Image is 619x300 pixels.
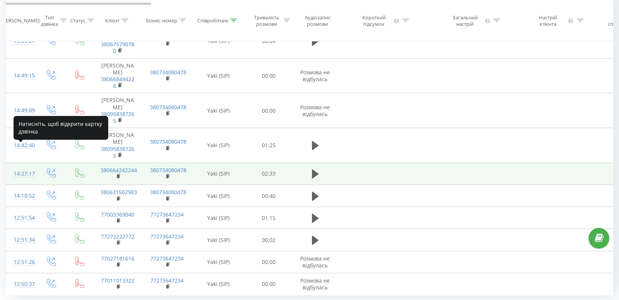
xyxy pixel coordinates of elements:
[252,14,282,27] div: Тривалість розмови
[197,17,228,24] div: Співробітник
[245,93,293,128] td: 00:00
[192,185,245,207] td: Yaki (SIP)
[245,163,293,185] td: 02:33
[14,232,29,247] div: 12:51:34
[101,277,135,284] a: 77011013322
[41,14,58,27] div: Тип дзвінка
[14,255,29,270] div: 12:51:26
[150,104,187,111] a: 380734080478
[192,207,245,229] td: Yaki (SIP)
[245,251,293,273] td: 00:00
[299,14,336,27] div: Аудіозапис розмови
[245,207,293,229] td: 01:15
[192,251,245,273] td: Yaki (SIP)
[101,233,135,240] a: 77272222772
[101,41,135,55] a: 380675790780
[151,211,184,218] a: 77273647234
[70,17,85,24] div: Статус
[301,104,330,118] span: Розмова не відбулась
[101,255,135,262] a: 77027181616
[105,17,120,24] div: Клієнт
[146,17,177,24] div: Бізнес номер
[14,277,29,292] div: 12:50:37
[245,58,293,93] td: 00:00
[13,116,108,140] div: Натисніть, щоб відкрити картку дзвінка
[447,14,484,27] div: Загальний настрій
[93,58,143,93] td: [PERSON_NAME]
[93,128,143,163] td: [PERSON_NAME]
[245,273,293,295] td: 00:00
[192,163,245,185] td: Yaki (SIP)
[101,166,137,174] a: 380664242244
[151,233,184,240] a: 77273647234
[301,69,330,83] span: Розмова не відбулась
[150,166,187,174] a: 380734080478
[101,211,135,218] a: 77003369040
[14,68,29,83] div: 14:49:15
[14,210,29,225] div: 12:51:54
[101,75,135,90] a: 380668494226
[101,110,135,124] a: 380958387265
[150,188,187,196] a: 380734080478
[151,255,184,262] a: 77273647234
[151,277,184,284] a: 77273647234
[101,188,137,196] a: 380631502983
[101,145,135,159] a: 380958387265
[14,138,29,153] div: 14:42:40
[150,69,187,76] a: 380734080478
[192,58,245,93] td: Yaki (SIP)
[1,17,39,24] div: [PERSON_NAME]
[356,14,392,27] div: Короткий підсумок
[93,93,143,128] td: [PERSON_NAME]
[245,128,293,163] td: 01:25
[245,229,293,251] td: 00:02
[192,93,245,128] td: Yaki (SIP)
[14,103,29,118] div: 14:49:09
[150,138,187,145] a: 380734080478
[192,229,245,251] td: Yaki (SIP)
[301,255,330,269] span: Розмова не відбулась
[192,128,245,163] td: Yaki (SIP)
[192,273,245,295] td: Yaki (SIP)
[531,14,566,27] div: Настрій клієнта
[14,166,29,181] div: 14:27:17
[301,277,330,291] span: Розмова не відбулась
[14,188,29,203] div: 14:10:52
[245,185,293,207] td: 00:40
